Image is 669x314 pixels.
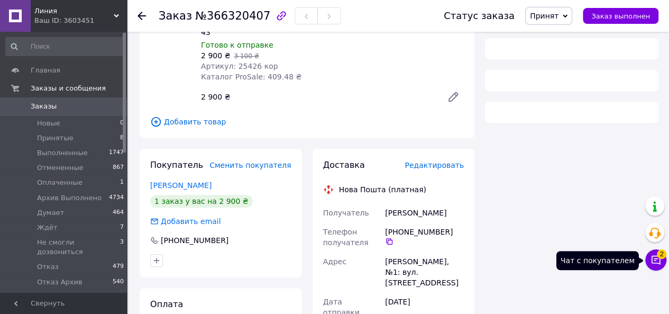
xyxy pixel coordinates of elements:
[323,209,369,217] span: Получатель
[31,102,57,111] span: Заказы
[37,178,83,187] span: Оплаченные
[37,193,102,203] span: Архив Выполнено
[120,119,124,128] span: 0
[120,292,124,302] span: 7
[37,148,88,158] span: Выполненные
[160,235,230,246] div: [PHONE_NUMBER]
[323,257,346,266] span: Адрес
[120,133,124,143] span: 8
[113,277,124,287] span: 540
[201,51,230,60] span: 2 900 ₴
[37,163,83,173] span: Отмененные
[201,41,273,49] span: Готово к отправке
[37,208,64,218] span: Думает
[37,292,77,302] span: Отправлен
[444,11,515,21] div: Статус заказа
[556,251,639,270] div: Чат с покупателем
[383,203,466,222] div: [PERSON_NAME]
[383,252,466,292] div: [PERSON_NAME], №1: вул. [STREET_ADDRESS]
[159,10,192,22] span: Заказ
[138,11,146,21] div: Вернуться назад
[34,6,114,16] span: Линия
[5,37,125,56] input: Поиск
[150,299,183,309] span: Оплата
[113,262,124,272] span: 479
[120,178,124,187] span: 1
[405,161,464,169] span: Редактировать
[209,161,291,169] span: Сменить покупателя
[530,12,558,20] span: Принят
[160,216,222,227] div: Добавить email
[443,86,464,107] a: Редактировать
[645,249,666,271] button: Чат с покупателем2
[31,84,106,93] span: Заказы и сообщения
[149,216,222,227] div: Добавить email
[34,16,127,25] div: Ваш ID: 3603451
[37,238,120,257] span: Не смогли дозвониться
[37,133,74,143] span: Принятые
[109,193,124,203] span: 4734
[591,12,650,20] span: Заказ выполнен
[37,119,60,128] span: Новые
[195,10,270,22] span: №366320407
[150,160,203,170] span: Покупатель
[37,262,59,272] span: Отказ
[201,27,328,38] div: 43
[201,73,301,81] span: Каталог ProSale: 409.48 ₴
[150,181,212,190] a: [PERSON_NAME]
[234,52,259,60] span: 3 100 ₴
[323,160,365,170] span: Доставка
[37,223,58,232] span: Ждёт
[150,195,253,208] div: 1 заказ у вас на 2 900 ₴
[113,163,124,173] span: 867
[31,66,60,75] span: Главная
[113,208,124,218] span: 464
[109,148,124,158] span: 1747
[120,223,124,232] span: 7
[583,8,658,24] button: Заказ выполнен
[323,228,369,247] span: Телефон получателя
[336,184,429,195] div: Нова Пошта (платная)
[385,227,464,246] div: [PHONE_NUMBER]
[150,116,464,128] span: Добавить товар
[197,89,438,104] div: 2 900 ₴
[657,249,666,259] span: 2
[201,62,278,70] span: Артикул: 25426 кор
[37,277,83,287] span: Отказ Архив
[120,238,124,257] span: 3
